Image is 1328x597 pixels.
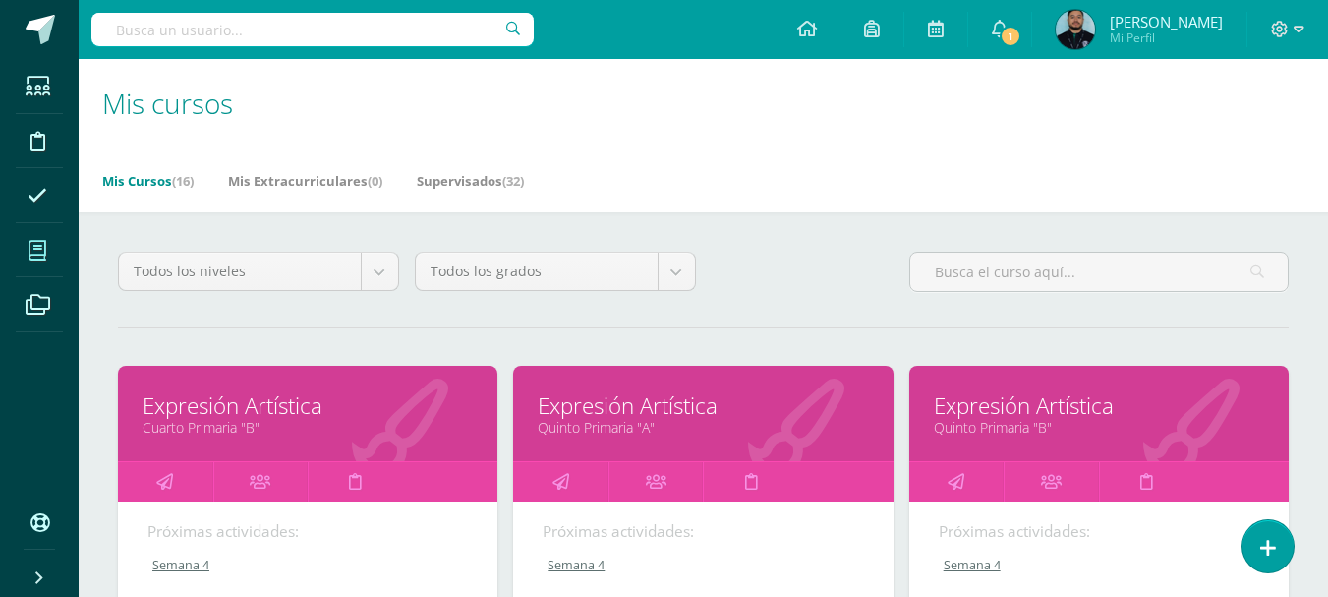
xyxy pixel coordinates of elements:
[228,165,382,197] a: Mis Extracurriculares(0)
[91,13,534,46] input: Busca un usuario...
[147,521,468,542] div: Próximas actividades:
[172,172,194,190] span: (16)
[143,418,473,437] a: Cuarto Primaria "B"
[147,557,470,573] a: Semana 4
[1110,12,1223,31] span: [PERSON_NAME]
[910,253,1288,291] input: Busca el curso aquí...
[939,521,1259,542] div: Próximas actividades:
[538,418,868,437] a: Quinto Primaria "A"
[1110,30,1223,46] span: Mi Perfil
[431,253,643,290] span: Todos los grados
[134,253,346,290] span: Todos los niveles
[934,390,1264,421] a: Expresión Artística
[417,165,524,197] a: Supervisados(32)
[143,390,473,421] a: Expresión Artística
[1056,10,1095,49] img: cb83c24c200120ea80b7b14cedb5cea0.png
[502,172,524,190] span: (32)
[934,418,1264,437] a: Quinto Primaria "B"
[368,172,382,190] span: (0)
[1000,26,1021,47] span: 1
[119,253,398,290] a: Todos los niveles
[102,85,233,122] span: Mis cursos
[416,253,695,290] a: Todos los grados
[543,557,865,573] a: Semana 4
[939,557,1261,573] a: Semana 4
[543,521,863,542] div: Próximas actividades:
[538,390,868,421] a: Expresión Artística
[102,165,194,197] a: Mis Cursos(16)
